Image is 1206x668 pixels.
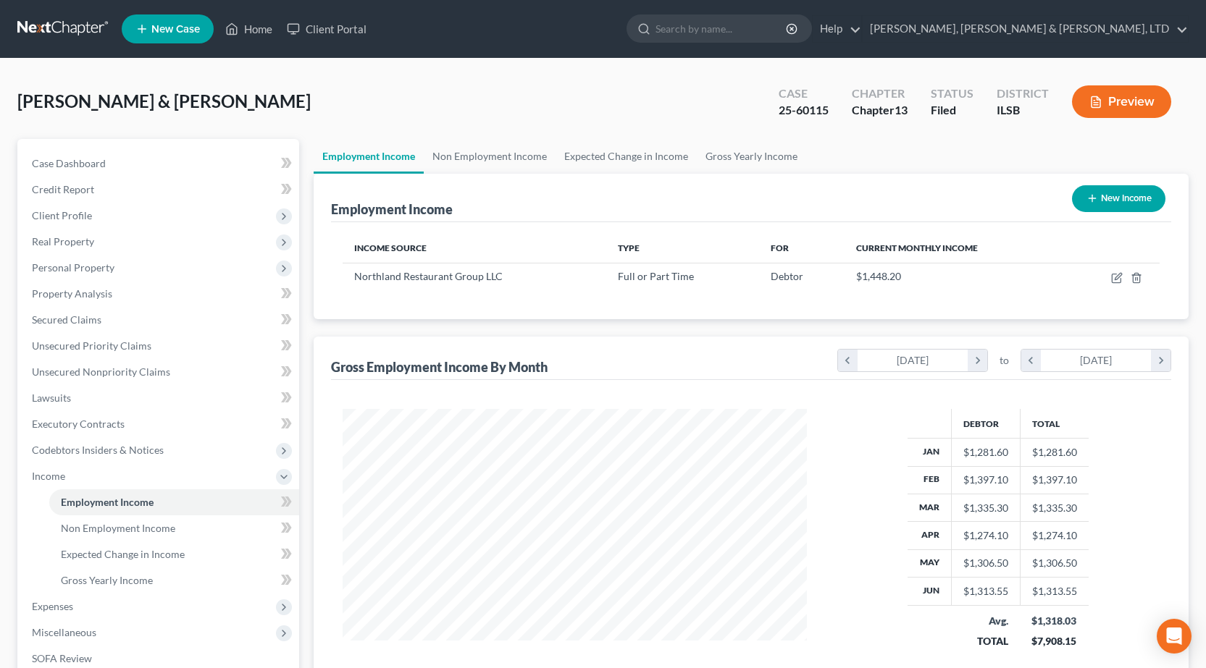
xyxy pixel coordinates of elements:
[963,634,1008,648] div: TOTAL
[856,242,978,253] span: Current Monthly Income
[32,287,112,300] span: Property Analysis
[997,102,1049,119] div: ILSB
[1031,634,1077,648] div: $7,908.15
[908,439,952,466] th: Jan
[20,359,299,385] a: Unsecured Nonpriority Claims
[331,200,453,218] div: Employment Income
[61,574,153,586] span: Gross Yearly Income
[697,139,806,174] a: Gross Yearly Income
[49,489,299,515] a: Employment Income
[32,235,94,248] span: Real Property
[32,209,92,221] span: Client Profile
[1021,350,1041,371] i: chevron_left
[908,549,952,577] th: May
[32,470,65,482] span: Income
[852,85,908,102] div: Chapter
[218,16,280,42] a: Home
[1031,614,1077,628] div: $1,318.03
[32,183,94,195] span: Credit Report
[1020,522,1089,549] td: $1,274.10
[32,313,101,326] span: Secured Claims
[424,139,556,174] a: Non Employment Income
[61,548,185,560] span: Expected Change in Income
[32,261,114,274] span: Personal Property
[61,496,154,508] span: Employment Income
[32,365,170,378] span: Unsecured Nonpriority Claims
[61,522,175,534] span: Non Employment Income
[1020,578,1089,605] td: $1,313.55
[963,528,1008,543] div: $1,274.10
[49,567,299,593] a: Gross Yearly Income
[20,307,299,333] a: Secured Claims
[779,102,829,119] div: 25-60115
[1020,494,1089,521] td: $1,335.30
[354,242,427,253] span: Income Source
[20,385,299,411] a: Lawsuits
[908,522,952,549] th: Apr
[32,157,106,169] span: Case Dashboard
[771,242,789,253] span: For
[32,444,164,456] span: Codebtors Insiders & Notices
[20,151,299,177] a: Case Dashboard
[556,139,697,174] a: Expected Change in Income
[931,102,973,119] div: Filed
[951,409,1020,438] th: Debtor
[863,16,1188,42] a: [PERSON_NAME], [PERSON_NAME] & [PERSON_NAME], LTD
[1020,549,1089,577] td: $1,306.50
[151,24,200,35] span: New Case
[20,333,299,359] a: Unsecured Priority Claims
[280,16,374,42] a: Client Portal
[1072,185,1165,212] button: New Income
[963,584,1008,599] div: $1,313.55
[49,515,299,541] a: Non Employment Income
[1041,350,1152,371] div: [DATE]
[908,494,952,521] th: Mar
[908,578,952,605] th: Jun
[908,466,952,494] th: Feb
[963,501,1008,515] div: $1,335.30
[858,350,968,371] div: [DATE]
[1000,353,1009,368] span: to
[314,139,424,174] a: Employment Income
[963,614,1008,628] div: Avg.
[968,350,987,371] i: chevron_right
[20,281,299,307] a: Property Analysis
[656,15,788,42] input: Search by name...
[931,85,973,102] div: Status
[32,600,73,612] span: Expenses
[32,652,92,664] span: SOFA Review
[895,103,908,117] span: 13
[1157,619,1192,654] div: Open Intercom Messenger
[852,102,908,119] div: Chapter
[49,541,299,567] a: Expected Change in Income
[32,626,96,638] span: Miscellaneous
[354,270,503,282] span: Northland Restaurant Group LLC
[771,270,803,282] span: Debtor
[1020,409,1089,438] th: Total
[997,85,1049,102] div: District
[1020,466,1089,494] td: $1,397.10
[813,16,861,42] a: Help
[32,392,71,404] span: Lawsuits
[618,270,694,282] span: Full or Part Time
[963,445,1008,460] div: $1,281.60
[618,242,640,253] span: Type
[1151,350,1171,371] i: chevron_right
[20,177,299,203] a: Credit Report
[963,556,1008,570] div: $1,306.50
[20,411,299,437] a: Executory Contracts
[963,473,1008,487] div: $1,397.10
[856,270,901,282] span: $1,448.20
[32,339,151,352] span: Unsecured Priority Claims
[331,358,548,376] div: Gross Employment Income By Month
[17,90,311,111] span: [PERSON_NAME] & [PERSON_NAME]
[838,350,858,371] i: chevron_left
[779,85,829,102] div: Case
[32,418,125,430] span: Executory Contracts
[1072,85,1171,118] button: Preview
[1020,439,1089,466] td: $1,281.60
